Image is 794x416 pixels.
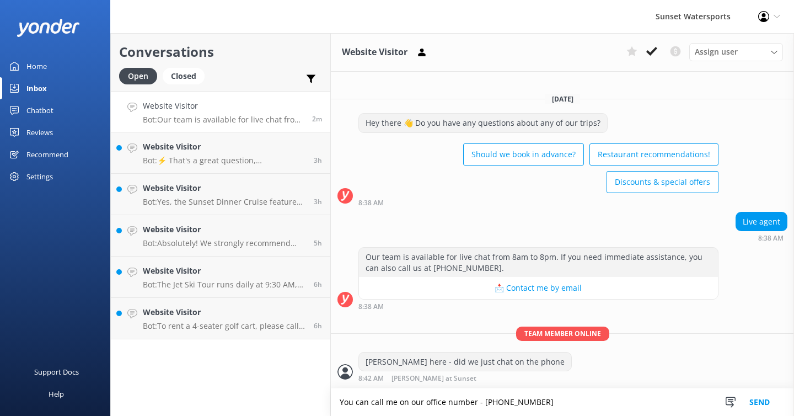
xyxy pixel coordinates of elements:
div: Assign User [689,43,783,61]
p: Bot: Absolutely! We strongly recommend booking in advance since our tours tend to sell out, espec... [143,238,305,248]
span: [DATE] [545,94,580,104]
div: Oct 06 2025 08:38pm (UTC -05:00) America/Cancun [358,302,718,310]
h4: Website Visitor [143,223,305,236]
a: Closed [163,70,210,82]
p: Bot: To rent a 4-seater golf cart, please call our office at [PHONE_NUMBER]. Reservations are rec... [143,321,305,331]
span: Oct 06 2025 02:20pm (UTC -05:00) America/Cancun [314,280,322,289]
button: Discounts & special offers [607,171,718,193]
a: Website VisitorBot:Absolutely! We strongly recommend booking in advance since our tours tend to s... [111,215,330,257]
span: Oct 06 2025 03:14pm (UTC -05:00) America/Cancun [314,238,322,248]
button: Restaurant recommendations! [589,143,718,166]
p: Bot: Our team is available for live chat from 8am to 8pm. If you need immediate assistance, you c... [143,115,304,125]
h2: Conversations [119,41,322,62]
button: Should we book in advance? [463,143,584,166]
span: Oct 06 2025 01:50pm (UTC -05:00) America/Cancun [314,321,322,330]
div: Oct 06 2025 08:42pm (UTC -05:00) America/Cancun [358,374,572,382]
img: yonder-white-logo.png [17,19,80,37]
a: Website VisitorBot:Our team is available for live chat from 8am to 8pm. If you need immediate ass... [111,91,330,132]
span: Oct 06 2025 05:06pm (UTC -05:00) America/Cancun [314,156,322,165]
p: Bot: Yes, the Sunset Dinner Cruise features live music, creating a fun and lively atmosphere as y... [143,197,305,207]
span: Team member online [516,327,609,340]
button: Send [739,388,780,416]
button: 📩 Contact me by email [359,277,718,299]
div: Help [49,383,64,405]
div: Open [119,68,157,84]
div: Support Docs [34,361,79,383]
span: [PERSON_NAME] at Sunset [391,375,476,382]
strong: 8:38 AM [758,235,784,242]
div: Reviews [26,121,53,143]
div: Our team is available for live chat from 8am to 8pm. If you need immediate assistance, you can al... [359,248,718,277]
span: Oct 06 2025 08:38pm (UTC -05:00) America/Cancun [312,114,322,124]
div: Oct 06 2025 08:38pm (UTC -05:00) America/Cancun [736,234,787,242]
textarea: You can call me on our office number - [PHONE_NUMBER] [331,388,794,416]
h4: Website Visitor [143,141,305,153]
a: Open [119,70,163,82]
strong: 8:38 AM [358,200,384,206]
a: Website VisitorBot:Yes, the Sunset Dinner Cruise features live music, creating a fun and lively a... [111,174,330,215]
strong: 8:42 AM [358,375,384,382]
a: Website VisitorBot:To rent a 4-seater golf cart, please call our office at [PHONE_NUMBER]. Reserv... [111,298,330,339]
h3: Website Visitor [342,45,407,60]
h4: Website Visitor [143,100,304,112]
div: Inbox [26,77,47,99]
h4: Website Visitor [143,182,305,194]
div: [PERSON_NAME] here - did we just chat on the phone [359,353,571,371]
a: Website VisitorBot:⚡ That's a great question, unfortunately I do not know the answer. I'm going t... [111,132,330,174]
div: Hey there 👋 Do you have any questions about any of our trips? [359,114,607,132]
div: Settings [26,166,53,188]
h4: Website Visitor [143,265,305,277]
p: Bot: The Jet Ski Tour runs daily at 9:30 AM, 11:30 AM, 1:30 PM, 4:00 PM, and 6:00 PM. Each tour l... [143,280,305,290]
span: Assign user [695,46,738,58]
div: Live agent [736,212,787,231]
a: Website VisitorBot:The Jet Ski Tour runs daily at 9:30 AM, 11:30 AM, 1:30 PM, 4:00 PM, and 6:00 P... [111,257,330,298]
strong: 8:38 AM [358,303,384,310]
div: Chatbot [26,99,53,121]
h4: Website Visitor [143,306,305,318]
div: Recommend [26,143,68,166]
span: Oct 06 2025 04:54pm (UTC -05:00) America/Cancun [314,197,322,206]
div: Closed [163,68,205,84]
p: Bot: ⚡ That's a great question, unfortunately I do not know the answer. I'm going to reach out to... [143,156,305,166]
div: Oct 06 2025 08:38pm (UTC -05:00) America/Cancun [358,199,718,206]
div: Home [26,55,47,77]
